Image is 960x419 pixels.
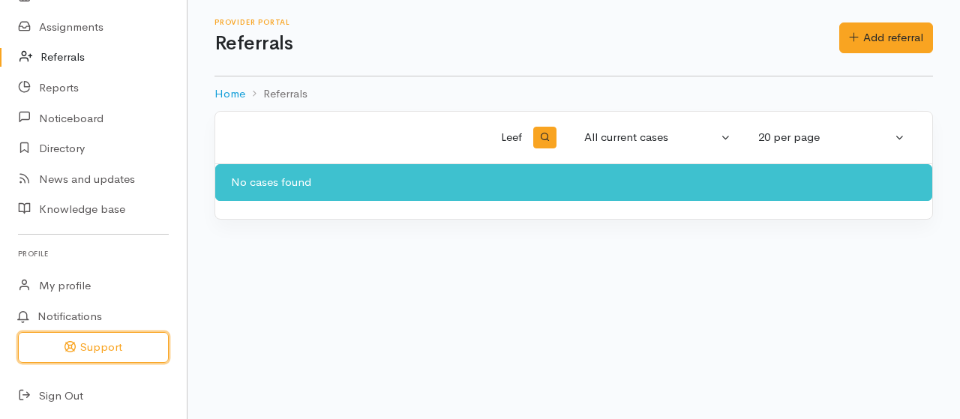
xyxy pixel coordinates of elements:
div: All current cases [584,129,718,146]
button: All current cases [575,123,740,152]
a: Home [214,85,245,103]
button: Support [18,332,169,363]
h6: Provider Portal [214,18,839,26]
input: Search [233,120,525,156]
li: Referrals [245,85,307,103]
h6: Profile [18,244,169,264]
div: 20 per page [758,129,892,146]
div: No cases found [215,164,932,201]
button: 20 per page [749,123,914,152]
a: Add referral [839,22,933,53]
nav: breadcrumb [214,76,933,112]
h1: Referrals [214,33,839,55]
